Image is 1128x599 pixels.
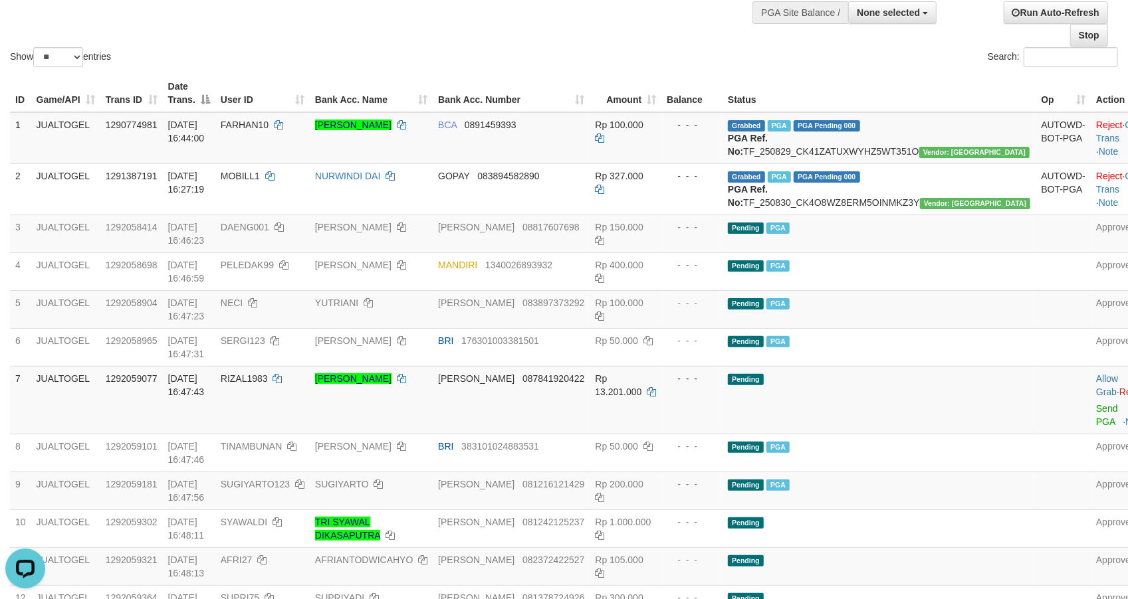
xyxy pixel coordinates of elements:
[168,517,205,541] span: [DATE] 16:48:11
[667,440,717,453] div: - - -
[106,171,158,181] span: 1291387191
[919,147,1030,158] span: Vendor URL: https://checkout4.1velocity.biz
[168,120,205,143] span: [DATE] 16:44:00
[5,5,45,45] button: Open LiveChat chat widget
[661,74,723,112] th: Balance
[667,553,717,566] div: - - -
[794,120,860,131] span: PGA Pending
[438,555,514,565] span: [PERSON_NAME]
[1096,171,1123,181] a: Reject
[728,517,764,529] span: Pending
[315,120,392,130] a: [PERSON_NAME]
[465,120,516,130] span: Copy 0891459393 to clipboard
[10,366,31,434] td: 7
[1036,163,1091,214] td: AUTOWD-BOT-PGA
[106,373,158,384] span: 1292059077
[667,258,717,272] div: - - -
[667,169,717,183] div: - - -
[31,547,100,585] td: JUALTOGEL
[10,163,31,214] td: 2
[168,373,205,397] span: [DATE] 16:47:43
[595,171,643,181] span: Rp 327.000
[522,298,584,308] span: Copy 083897373292 to clipboard
[10,509,31,547] td: 10
[728,479,764,491] span: Pending
[667,477,717,491] div: - - -
[168,335,205,359] span: [DATE] 16:47:31
[766,298,790,309] span: Marked by biranggota2
[10,434,31,471] td: 8
[315,555,413,565] a: AFRIANTODWICAHYO
[1099,197,1119,208] a: Note
[106,441,158,452] span: 1292059101
[221,260,274,270] span: PELEDAK99
[106,479,158,489] span: 1292059181
[768,171,791,183] span: Marked by biranggota1
[100,74,163,112] th: Trans ID: activate to sort column ascending
[667,372,717,385] div: - - -
[595,120,643,130] span: Rp 100.000
[10,74,31,112] th: ID
[728,171,765,183] span: Grabbed
[728,336,764,347] span: Pending
[106,335,158,346] span: 1292058965
[31,214,100,252] td: JUALTOGEL
[723,163,1036,214] td: TF_250830_CK4O8WZ8ERM5OINMKZ3Y
[438,222,514,232] span: [PERSON_NAME]
[10,290,31,328] td: 5
[106,298,158,308] span: 1292058904
[315,171,381,181] a: NURWINDI DAI
[728,222,764,234] span: Pending
[728,184,768,208] b: PGA Ref. No:
[920,198,1031,209] span: Vendor URL: https://checkout4.1velocity.biz
[522,373,584,384] span: Copy 087841920422 to clipboard
[595,260,643,270] span: Rp 400.000
[438,335,453,346] span: BRI
[848,1,937,24] button: None selected
[595,335,638,346] span: Rp 50.000
[1070,24,1108,46] a: Stop
[31,471,100,509] td: JUALTOGEL
[1096,120,1123,130] a: Reject
[315,222,392,232] a: [PERSON_NAME]
[461,335,539,346] span: Copy 176301003381501 to clipboard
[168,171,205,195] span: [DATE] 16:27:19
[728,442,764,453] span: Pending
[595,479,643,489] span: Rp 200.000
[31,509,100,547] td: JUALTOGEL
[1036,112,1091,164] td: AUTOWD-BOT-PGA
[1096,403,1118,427] a: Send PGA
[728,374,764,385] span: Pending
[728,298,764,309] span: Pending
[438,120,457,130] span: BCA
[667,118,717,131] div: - - -
[163,74,215,112] th: Date Trans.: activate to sort column descending
[522,517,584,527] span: Copy 081242125237 to clipboard
[728,120,765,131] span: Grabbed
[438,260,477,270] span: MANDIRI
[667,296,717,309] div: - - -
[595,441,638,452] span: Rp 50.000
[988,47,1118,67] label: Search:
[221,298,243,308] span: NECI
[221,335,265,346] span: SERGI123
[1099,146,1119,157] a: Note
[33,47,83,67] select: Showentries
[106,260,158,270] span: 1292058698
[723,112,1036,164] td: TF_250829_CK41ZATUXWYHZ5WT351O
[1096,373,1118,397] a: Allow Grab
[728,133,768,157] b: PGA Ref. No:
[438,373,514,384] span: [PERSON_NAME]
[766,336,790,347] span: Marked by biranggota2
[315,335,392,346] a: [PERSON_NAME]
[106,517,158,527] span: 1292059302
[590,74,661,112] th: Amount: activate to sort column ascending
[522,222,580,232] span: Copy 08817607698 to clipboard
[168,260,205,284] span: [DATE] 16:46:59
[595,222,643,232] span: Rp 150.000
[10,112,31,164] td: 1
[31,74,100,112] th: Game/API: activate to sort column ascending
[310,74,433,112] th: Bank Acc. Name: activate to sort column ascending
[221,441,282,452] span: TINAMBUNAN
[315,441,392,452] a: [PERSON_NAME]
